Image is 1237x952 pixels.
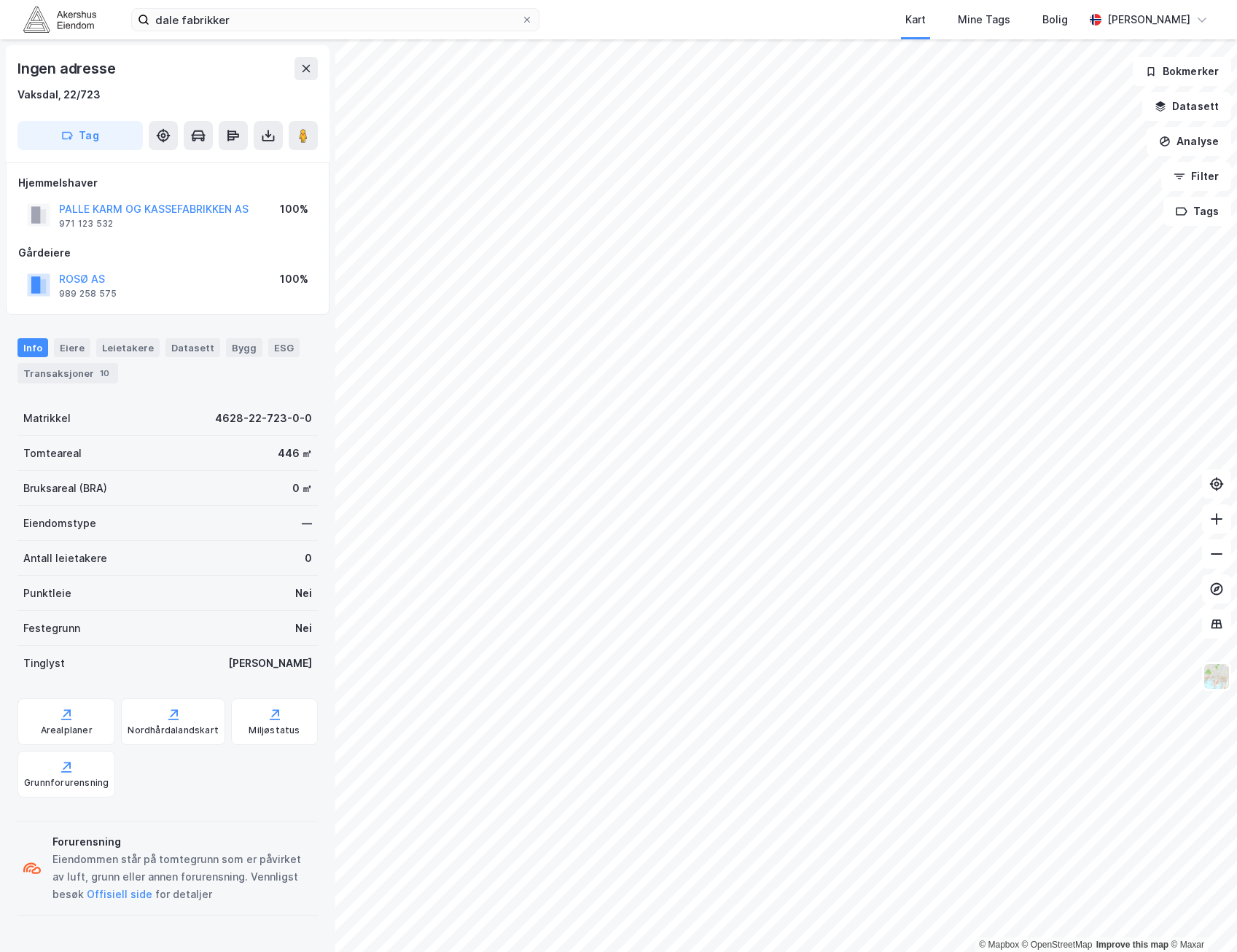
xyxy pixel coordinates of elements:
[1161,162,1231,191] button: Filter
[979,940,1019,950] a: Mapbox
[23,655,65,672] div: Tinglyst
[23,585,71,602] div: Punktleie
[41,725,93,736] div: Arealplaner
[1147,127,1231,156] button: Analyse
[1107,11,1190,28] div: [PERSON_NAME]
[295,585,312,602] div: Nei
[1042,11,1068,28] div: Bolig
[302,515,312,532] div: —
[278,445,312,462] div: 446 ㎡
[59,288,117,300] div: 989 258 575
[280,270,308,288] div: 100%
[23,620,80,637] div: Festegrunn
[23,550,107,567] div: Antall leietakere
[280,200,308,218] div: 100%
[17,363,118,383] div: Transaksjoner
[18,244,317,262] div: Gårdeiere
[23,480,107,497] div: Bruksareal (BRA)
[52,851,312,903] div: Eiendommen står på tomtegrunn som er påvirket av luft, grunn eller annen forurensning. Vennligst ...
[295,620,312,637] div: Nei
[52,833,312,851] div: Forurensning
[268,338,300,357] div: ESG
[23,7,96,32] img: akershus-eiendom-logo.9091f326c980b4bce74ccdd9f866810c.svg
[305,550,312,567] div: 0
[1142,92,1231,121] button: Datasett
[17,57,118,80] div: Ingen adresse
[128,725,219,736] div: Nordhårdalandskart
[958,11,1010,28] div: Mine Tags
[215,410,312,427] div: 4628-22-723-0-0
[249,725,300,736] div: Miljøstatus
[59,218,113,230] div: 971 123 532
[18,174,317,192] div: Hjemmelshaver
[1133,57,1231,86] button: Bokmerker
[23,515,96,532] div: Eiendomstype
[149,9,521,31] input: Søk på adresse, matrikkel, gårdeiere, leietakere eller personer
[1203,663,1230,690] img: Z
[96,338,160,357] div: Leietakere
[17,338,48,357] div: Info
[165,338,220,357] div: Datasett
[1164,882,1237,952] iframe: Chat Widget
[1164,882,1237,952] div: Kontrollprogram for chat
[1163,197,1231,226] button: Tags
[228,655,312,672] div: [PERSON_NAME]
[97,366,112,381] div: 10
[17,121,143,150] button: Tag
[905,11,926,28] div: Kart
[24,777,109,789] div: Grunnforurensning
[23,445,82,462] div: Tomteareal
[226,338,262,357] div: Bygg
[17,86,101,104] div: Vaksdal, 22/723
[1096,940,1168,950] a: Improve this map
[1022,940,1093,950] a: OpenStreetMap
[54,338,90,357] div: Eiere
[23,410,71,427] div: Matrikkel
[292,480,312,497] div: 0 ㎡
